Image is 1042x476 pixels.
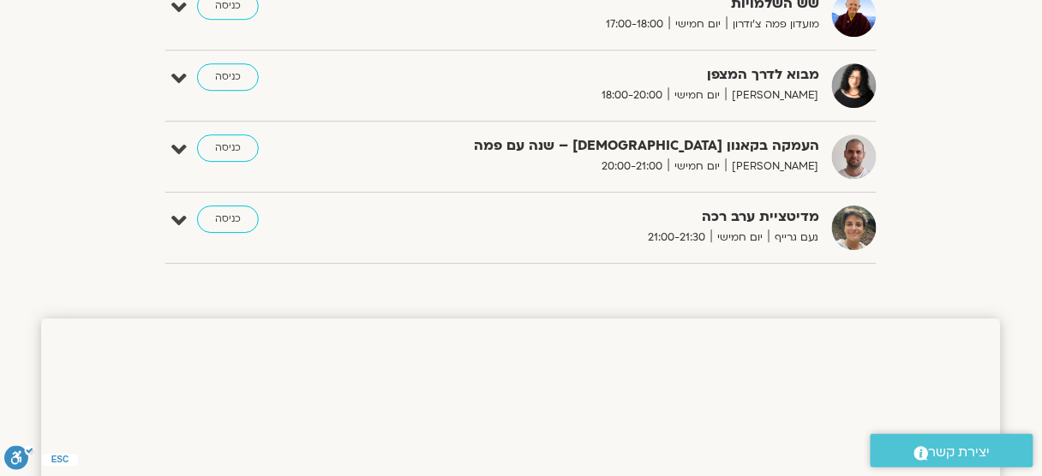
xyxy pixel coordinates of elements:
strong: מבוא לדרך המצפן [399,63,819,86]
span: 20:00-21:00 [596,158,668,176]
span: 21:00-21:30 [642,229,711,247]
span: יום חמישי [711,229,769,247]
span: יום חמישי [668,158,726,176]
span: נעם גרייף [769,229,819,247]
strong: העמקה בקאנון [DEMOGRAPHIC_DATA] – שנה עם פמה [399,134,819,158]
span: יום חמישי [669,15,727,33]
a: כניסה [197,205,259,233]
span: [PERSON_NAME] [726,86,819,104]
span: [PERSON_NAME] [726,158,819,176]
a: כניסה [197,134,259,162]
span: יצירת קשר [929,441,991,464]
span: מועדון פמה צ'ודרון [727,15,819,33]
strong: מדיטציית ערב רכה [399,205,819,229]
a: יצירת קשר [871,434,1033,467]
span: יום חמישי [668,86,726,104]
span: 18:00-20:00 [596,86,668,104]
span: 17:00-18:00 [600,15,669,33]
a: כניסה [197,63,259,91]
